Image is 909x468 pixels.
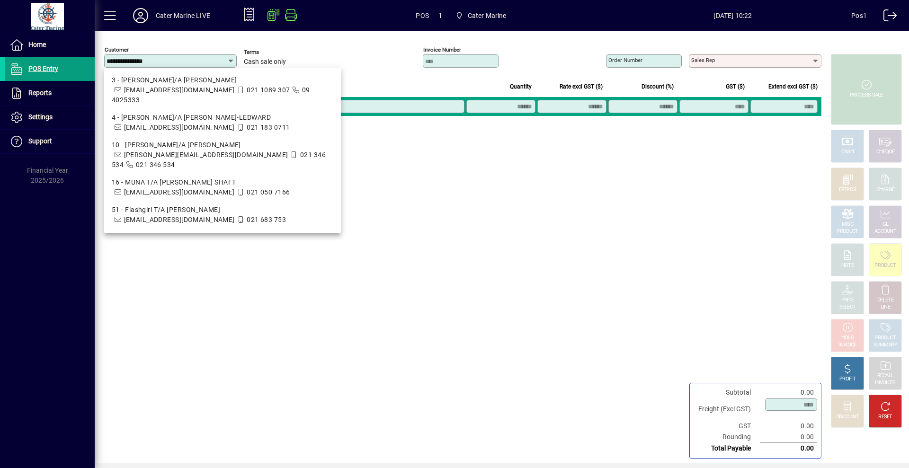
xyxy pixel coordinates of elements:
[452,7,510,24] span: Cater Marine
[510,81,532,92] span: Quantity
[836,414,859,421] div: DISCOUNT
[876,186,895,194] div: CHARGE
[124,124,235,131] span: [EMAIL_ADDRESS][DOMAIN_NAME]
[104,136,341,174] mat-option: 10 - ILANDA T/A Mike Pratt
[878,414,892,421] div: RESET
[247,86,290,94] span: 021 1089 307
[691,57,715,63] mat-label: Sales rep
[839,376,856,383] div: PROFIT
[28,41,46,48] span: Home
[694,421,760,432] td: GST
[247,188,290,196] span: 021 050 7166
[874,228,896,235] div: ACCOUNT
[760,443,817,454] td: 0.00
[124,216,235,223] span: [EMAIL_ADDRESS][DOMAIN_NAME]
[28,137,52,145] span: Support
[694,432,760,443] td: Rounding
[247,124,290,131] span: 021 183 0711
[642,81,674,92] span: Discount (%)
[104,174,341,201] mat-option: 16 - MUNA T/A MALCOM SHAFT
[839,304,856,311] div: SELECT
[694,398,760,421] td: Freight (Excl GST)
[841,149,854,156] div: CASH
[124,151,288,159] span: [PERSON_NAME][EMAIL_ADDRESS][DOMAIN_NAME]
[874,262,896,269] div: PRODUCT
[28,89,52,97] span: Reports
[873,342,897,349] div: SUMMARY
[838,342,856,349] div: INVOICE
[244,49,301,55] span: Terms
[104,71,341,109] mat-option: 3 - SARRIE T/A ANTJE MULLER
[881,304,890,311] div: LINE
[423,46,461,53] mat-label: Invoice number
[112,75,333,85] div: 3 - [PERSON_NAME]/A [PERSON_NAME]
[124,188,235,196] span: [EMAIL_ADDRESS][DOMAIN_NAME]
[842,221,853,228] div: MISC
[560,81,603,92] span: Rate excl GST ($)
[28,113,53,121] span: Settings
[837,228,858,235] div: PRODUCT
[5,81,95,105] a: Reports
[125,7,156,24] button: Profile
[105,46,129,53] mat-label: Customer
[416,8,429,23] span: POS
[438,8,442,23] span: 1
[874,335,896,342] div: PRODUCT
[726,81,745,92] span: GST ($)
[768,81,818,92] span: Extend excl GST ($)
[104,201,341,229] mat-option: 51 - Flashgirl T/A Warwick Tompkins
[28,65,58,72] span: POS Entry
[841,335,854,342] div: HOLD
[877,297,893,304] div: DELETE
[760,421,817,432] td: 0.00
[124,86,235,94] span: [EMAIL_ADDRESS][DOMAIN_NAME]
[882,221,889,228] div: GL
[877,372,894,380] div: RECALL
[876,2,897,33] a: Logout
[875,380,895,387] div: INVOICES
[468,8,507,23] span: Cater Marine
[136,161,175,168] span: 021 346 534
[850,92,883,99] div: PROCESS SALE
[156,8,210,23] div: Cater Marine LIVE
[112,140,333,150] div: 10 - [PERSON_NAME]/A [PERSON_NAME]
[841,262,854,269] div: NOTE
[608,57,642,63] mat-label: Order number
[694,387,760,398] td: Subtotal
[244,58,286,66] span: Cash sale only
[112,232,333,242] div: 55 - [PERSON_NAME] T/A ex WILD SWEET
[112,177,333,187] div: 16 - MUNA T/A [PERSON_NAME] SHAFT
[851,8,867,23] div: Pos1
[839,186,856,194] div: EFTPOS
[104,229,341,256] mat-option: 55 - PETER LENNOX T/A ex WILD SWEET
[5,106,95,129] a: Settings
[876,149,894,156] div: CHEQUE
[694,443,760,454] td: Total Payable
[615,8,852,23] span: [DATE] 10:22
[760,432,817,443] td: 0.00
[841,297,854,304] div: PRICE
[112,113,333,123] div: 4 - [PERSON_NAME]/A [PERSON_NAME]-LEDWARD
[760,387,817,398] td: 0.00
[247,216,286,223] span: 021 683 753
[104,109,341,136] mat-option: 4 - Amadis T/A LILY KOZMIAN-LEDWARD
[5,130,95,153] a: Support
[112,205,333,215] div: 51 - Flashgirl T/A [PERSON_NAME]
[5,33,95,57] a: Home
